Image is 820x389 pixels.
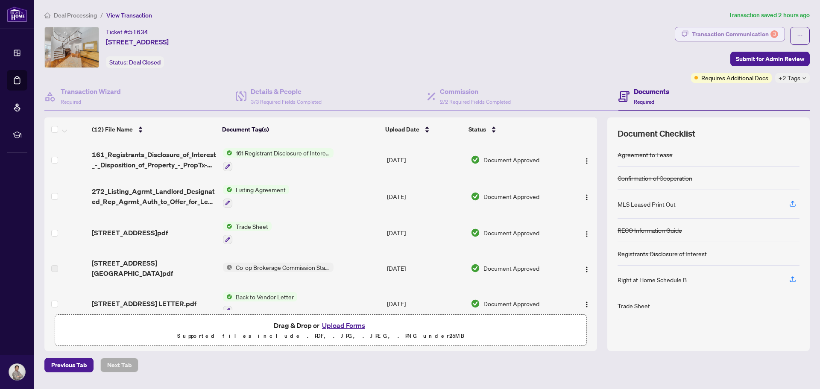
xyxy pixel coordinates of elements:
span: Document Approved [483,192,539,201]
div: Status: [106,56,164,68]
img: Logo [583,301,590,308]
th: Status [465,117,566,141]
span: Submit for Admin Review [736,52,804,66]
div: Trade Sheet [618,301,650,310]
img: IMG-N12382358_1.jpg [45,27,99,67]
span: Listing Agreement [232,185,289,194]
span: [STREET_ADDRESS][GEOGRAPHIC_DATA]pdf [92,258,216,278]
span: Document Approved [483,228,539,237]
span: Required [634,99,654,105]
img: Document Status [471,299,480,308]
p: Supported files include .PDF, .JPG, .JPEG, .PNG under 25 MB [60,331,581,341]
span: 51634 [129,28,148,36]
td: [DATE] [384,178,467,215]
span: 3/3 Required Fields Completed [251,99,322,105]
h4: Details & People [251,86,322,97]
button: Logo [580,297,594,310]
h4: Documents [634,86,669,97]
img: Logo [583,266,590,273]
article: Transaction saved 2 hours ago [729,10,810,20]
li: / [100,10,103,20]
button: Previous Tab [44,358,94,372]
button: Status IconListing Agreement [223,185,289,208]
span: Co-op Brokerage Commission Statement [232,263,334,272]
button: Next Tab [100,358,138,372]
span: 161_Registrants_Disclosure_of_Interest_-_Disposition_of_Property_-_PropTx-OREA_2025-09-04_06_56_4... [92,149,216,170]
button: Status Icon161 Registrant Disclosure of Interest - Disposition ofProperty [223,148,334,171]
span: Deal Closed [129,58,161,66]
button: Status IconCo-op Brokerage Commission Statement [223,263,334,272]
span: View Transaction [106,12,152,19]
img: Status Icon [223,222,232,231]
span: Previous Tab [51,358,87,372]
button: Logo [580,261,594,275]
button: Upload Forms [319,320,368,331]
td: [DATE] [384,141,467,178]
h4: Transaction Wizard [61,86,121,97]
span: Status [469,125,486,134]
button: Submit for Admin Review [730,52,810,66]
div: Registrants Disclosure of Interest [618,249,707,258]
span: down [802,76,806,80]
th: Upload Date [382,117,465,141]
span: +2 Tags [779,73,800,83]
img: Logo [583,194,590,201]
button: Status IconBack to Vendor Letter [223,292,297,315]
span: 161 Registrant Disclosure of Interest - Disposition ofProperty [232,148,334,158]
img: Logo [583,158,590,164]
div: Transaction Communication [692,27,778,41]
div: MLS Leased Print Out [618,199,676,209]
span: Deal Processing [54,12,97,19]
span: [STREET_ADDRESS] [106,37,169,47]
span: Back to Vendor Letter [232,292,297,301]
img: Document Status [471,192,480,201]
img: Profile Icon [9,364,25,380]
img: Status Icon [223,148,232,158]
span: (12) File Name [92,125,133,134]
div: Right at Home Schedule B [618,275,687,284]
button: Status IconTrade Sheet [223,222,272,245]
span: Drag & Drop orUpload FormsSupported files include .PDF, .JPG, .JPEG, .PNG under25MB [55,315,586,346]
button: Logo [580,153,594,167]
img: Document Status [471,155,480,164]
td: [DATE] [384,285,467,322]
span: Required [61,99,81,105]
img: logo [7,6,27,22]
div: Ticket #: [106,27,148,37]
span: home [44,12,50,18]
img: Document Status [471,263,480,273]
span: Document Checklist [618,128,695,140]
img: Document Status [471,228,480,237]
div: Agreement to Lease [618,150,673,159]
img: Status Icon [223,292,232,301]
span: Upload Date [385,125,419,134]
h4: Commission [440,86,511,97]
button: Logo [580,226,594,240]
span: Document Approved [483,299,539,308]
span: Requires Additional Docs [701,73,768,82]
th: (12) File Name [88,117,219,141]
span: Document Approved [483,263,539,273]
span: Trade Sheet [232,222,272,231]
span: [STREET_ADDRESS]pdf [92,228,168,238]
span: 2/2 Required Fields Completed [440,99,511,105]
img: Logo [583,231,590,237]
button: Transaction Communication3 [675,27,785,41]
button: Logo [580,190,594,203]
td: [DATE] [384,251,467,285]
div: 3 [770,30,778,38]
img: Status Icon [223,263,232,272]
button: Open asap [786,359,811,385]
span: 272_Listing_Agrmt_Landlord_Designated_Rep_Agrmt_Auth_to_Offer_for_Lease_-_PropTx-OREA__2_ 1.pdf [92,186,216,207]
img: Status Icon [223,185,232,194]
span: Document Approved [483,155,539,164]
span: Drag & Drop or [274,320,368,331]
div: Confirmation of Cooperation [618,173,692,183]
td: [DATE] [384,215,467,252]
span: [STREET_ADDRESS] LETTER.pdf [92,298,196,309]
th: Document Tag(s) [219,117,382,141]
span: ellipsis [797,33,803,39]
div: RECO Information Guide [618,225,682,235]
